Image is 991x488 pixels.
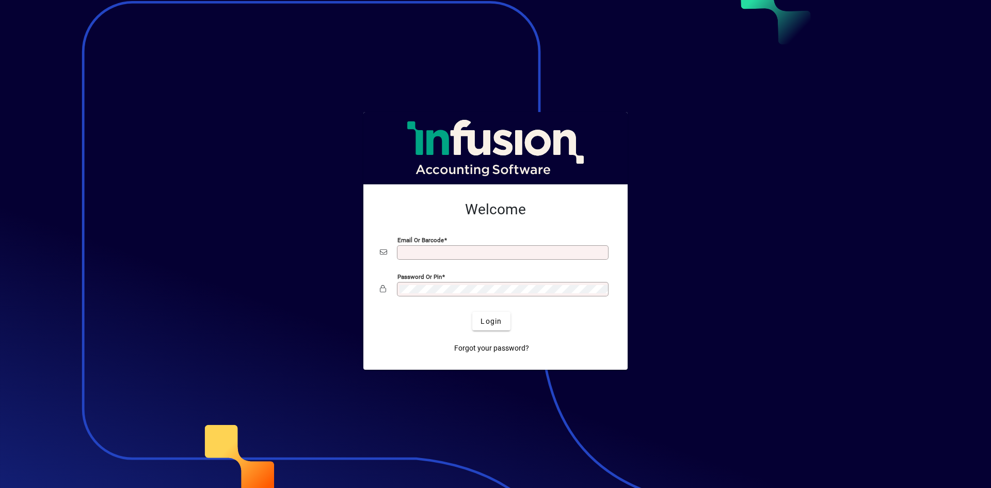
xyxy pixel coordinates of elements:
[397,237,444,244] mat-label: Email or Barcode
[454,343,529,354] span: Forgot your password?
[450,339,533,357] a: Forgot your password?
[380,201,611,218] h2: Welcome
[472,312,510,330] button: Login
[397,273,442,280] mat-label: Password or Pin
[481,316,502,327] span: Login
